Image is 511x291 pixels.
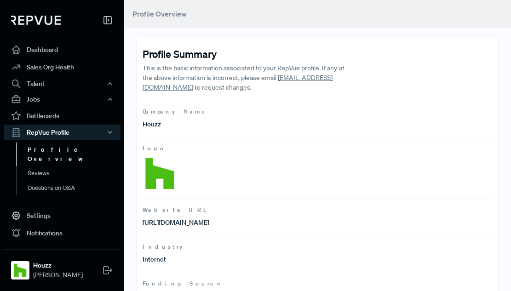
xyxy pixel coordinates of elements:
[143,218,318,228] p: [URL][DOMAIN_NAME]
[4,76,121,91] button: Talent
[143,48,493,60] h4: Profile Summary
[4,91,121,107] button: Jobs
[13,263,28,278] img: Houzz
[143,243,493,251] span: Industry
[143,63,353,92] p: This is the basic information associated to your RepVue profile. If any of the above information ...
[143,206,493,214] span: Website URL
[4,41,121,58] a: Dashboard
[11,16,61,25] img: RepVue
[16,181,133,195] a: Questions on Q&A
[33,261,83,270] strong: Houzz
[4,207,121,224] a: Settings
[132,9,187,18] span: Profile Overview
[4,58,121,76] a: Sales Org Health
[33,270,83,280] span: [PERSON_NAME]
[143,280,493,288] span: Funding Source
[16,166,133,181] a: Reviews
[143,255,318,264] p: Internet
[143,108,493,116] span: Company Name
[4,107,121,125] a: Battlecards
[143,144,493,153] span: Logo
[4,249,121,284] a: HouzzHouzz[PERSON_NAME]
[143,120,318,129] p: Houzz
[143,156,177,191] img: Logo
[4,125,121,140] button: RepVue Profile
[4,224,121,242] a: Notifications
[16,143,133,166] a: Profile Overview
